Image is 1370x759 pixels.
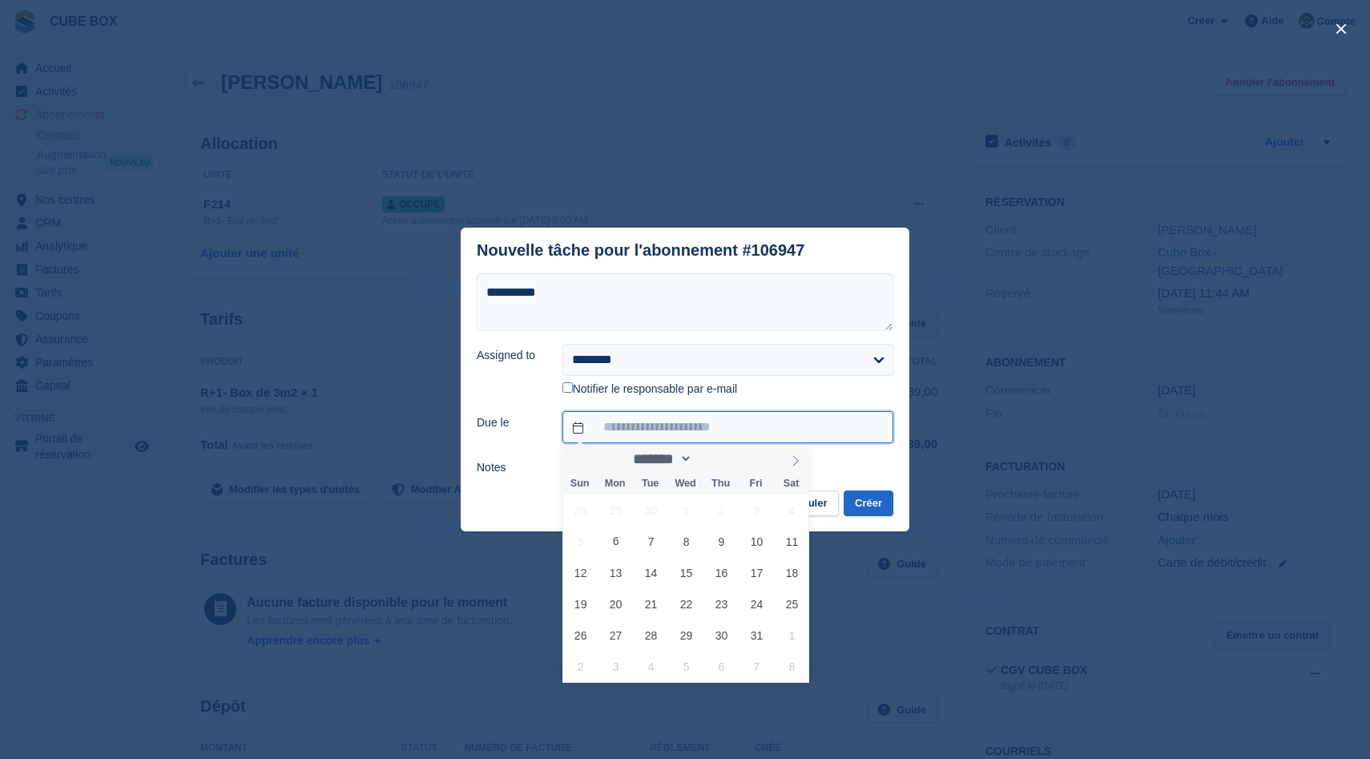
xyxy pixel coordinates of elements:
[706,651,737,682] span: November 6, 2025
[706,620,737,651] span: October 30, 2025
[776,495,808,526] span: October 4, 2025
[692,450,743,467] input: Year
[776,557,808,588] span: October 18, 2025
[635,651,667,682] span: November 4, 2025
[741,620,772,651] span: October 31, 2025
[776,651,808,682] span: November 8, 2025
[600,620,631,651] span: October 27, 2025
[844,491,893,517] button: Créer
[635,495,667,526] span: September 30, 2025
[565,557,596,588] span: October 12, 2025
[600,651,631,682] span: November 3, 2025
[776,588,808,620] span: October 25, 2025
[671,557,702,588] span: October 15, 2025
[600,588,631,620] span: October 20, 2025
[706,526,737,557] span: October 9, 2025
[671,620,702,651] span: October 29, 2025
[635,620,667,651] span: October 28, 2025
[477,414,543,431] label: Due le
[633,478,668,489] span: Tue
[562,382,737,397] label: Notifier le responsable par e-mail
[706,588,737,620] span: October 23, 2025
[671,651,702,682] span: November 5, 2025
[635,557,667,588] span: October 14, 2025
[741,588,772,620] span: October 24, 2025
[598,478,633,489] span: Mon
[565,620,596,651] span: October 26, 2025
[703,478,739,489] span: Thu
[477,241,804,260] div: Nouvelle tâche pour l'abonnement #106947
[741,526,772,557] span: October 10, 2025
[628,450,693,467] select: Month
[1328,16,1354,42] button: close
[668,478,703,489] span: Wed
[600,557,631,588] span: October 13, 2025
[741,495,772,526] span: October 3, 2025
[741,557,772,588] span: October 17, 2025
[635,526,667,557] span: October 7, 2025
[635,588,667,620] span: October 21, 2025
[774,478,809,489] span: Sat
[565,495,596,526] span: September 28, 2025
[562,382,573,393] input: Notifier le responsable par e-mail
[671,588,702,620] span: October 22, 2025
[739,478,774,489] span: Fri
[706,495,737,526] span: October 2, 2025
[776,620,808,651] span: November 1, 2025
[565,588,596,620] span: October 19, 2025
[776,526,808,557] span: October 11, 2025
[565,526,596,557] span: October 5, 2025
[565,651,596,682] span: November 2, 2025
[562,478,598,489] span: Sun
[600,526,631,557] span: October 6, 2025
[671,495,702,526] span: October 1, 2025
[600,495,631,526] span: September 29, 2025
[741,651,772,682] span: November 7, 2025
[671,526,702,557] span: October 8, 2025
[477,459,543,476] label: Notes
[706,557,737,588] span: October 16, 2025
[477,347,543,364] label: Assigned to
